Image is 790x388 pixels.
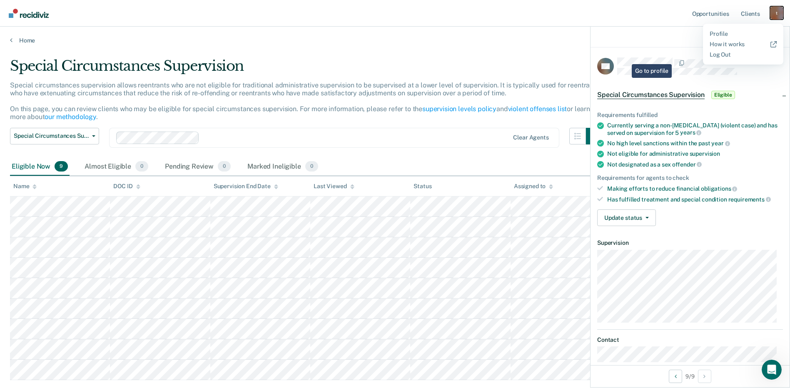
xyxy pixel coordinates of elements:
div: Special Circumstances Supervision [10,57,603,81]
a: violent offenses list [508,105,567,113]
img: Recidiviz [9,9,49,18]
div: Not eligible for administrative [607,150,783,157]
div: Currently serving a non-[MEDICAL_DATA] (violent case) and has served on supervision for 5 [607,122,783,136]
div: Requirements for agents to check [597,174,783,182]
a: Log Out [710,51,777,58]
div: Supervision End Date [214,183,278,190]
span: Special Circumstances Supervision [597,91,705,99]
div: Has fulfilled treatment and special condition [607,196,783,203]
div: Not designated as a sex [607,161,783,168]
a: Profile [710,30,777,37]
span: Special Circumstances Supervision [14,132,89,139]
div: Status [414,183,431,190]
span: 0 [305,161,318,172]
dt: Supervision [597,239,783,246]
button: Update status [597,209,656,226]
span: offender [672,161,702,168]
button: Profile dropdown button [770,6,783,20]
span: 0 [135,161,148,172]
span: obligations [701,185,737,192]
div: Marked Ineligible [246,158,320,176]
a: Home [10,37,780,44]
span: years [680,129,701,136]
button: Previous Opportunity [669,370,682,383]
div: Pending Review [163,158,232,176]
div: Clear agents [513,134,548,141]
div: 9 / 9 [591,365,790,387]
a: supervision levels policy [422,105,496,113]
div: No high level sanctions within the past [607,139,783,147]
p: Special circumstances supervision allows reentrants who are not eligible for traditional administ... [10,81,599,121]
a: our methodology [45,113,96,121]
a: How it works [710,41,777,48]
span: requirements [728,196,771,203]
iframe: Intercom live chat [762,360,782,380]
div: Name [13,183,37,190]
span: 0 [218,161,231,172]
div: Almost Eligible [83,158,150,176]
dt: Contact [597,336,783,343]
span: 9 [55,161,68,172]
div: Assigned to [514,183,553,190]
div: Special Circumstances SupervisionEligible [591,82,790,108]
div: t [770,6,783,20]
span: supervision [690,150,720,157]
div: Last Viewed [314,183,354,190]
div: Eligible Now [10,158,70,176]
div: DOC ID [113,183,140,190]
span: Eligible [711,91,735,99]
button: Next Opportunity [698,370,711,383]
div: Requirements fulfilled [597,112,783,119]
span: year [711,140,730,147]
div: Making efforts to reduce financial [607,185,783,192]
